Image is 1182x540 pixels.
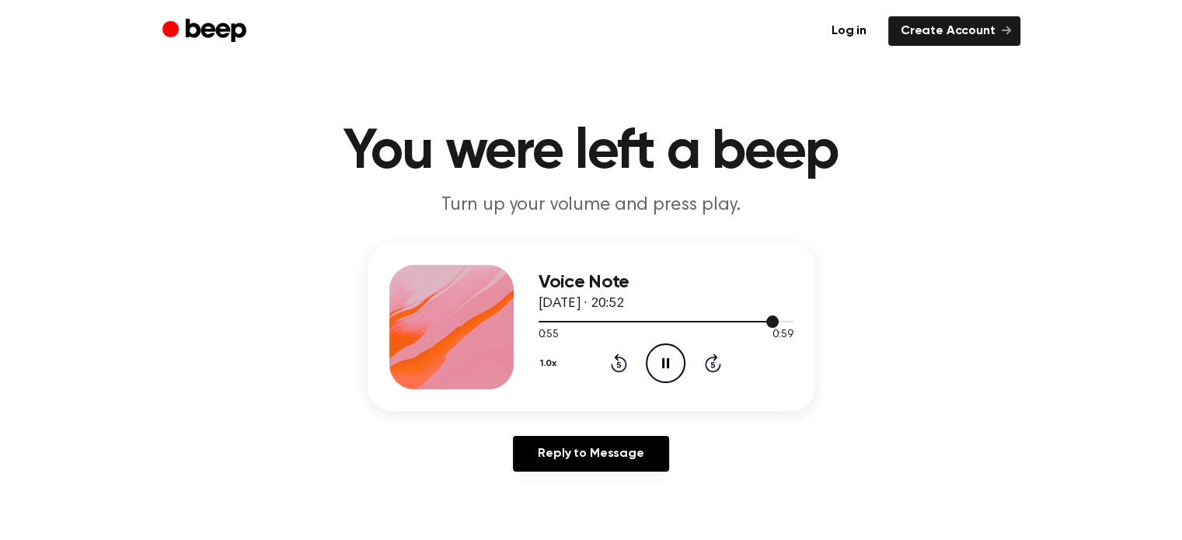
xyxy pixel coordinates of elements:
a: Beep [162,16,250,47]
p: Turn up your volume and press play. [293,193,890,218]
a: Reply to Message [513,436,668,472]
h3: Voice Note [539,272,793,293]
button: 1.0x [539,350,563,377]
a: Log in [819,16,879,46]
a: Create Account [888,16,1020,46]
span: 0:59 [772,327,793,343]
h1: You were left a beep [194,124,989,180]
span: 0:55 [539,327,559,343]
span: [DATE] · 20:52 [539,297,624,311]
